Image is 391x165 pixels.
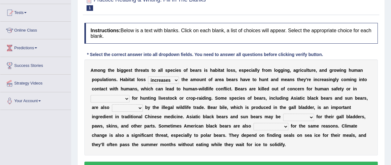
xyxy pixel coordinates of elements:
b: Instructions: [91,28,121,33]
b: a [169,86,172,91]
b: t [129,77,131,82]
b: . [116,77,117,82]
b: h [298,77,301,82]
b: w [336,68,340,73]
b: r [139,68,140,73]
b: l [335,77,336,82]
b: t [219,68,220,73]
b: c [301,68,304,73]
b: a [158,68,160,73]
a: Online Class [0,22,71,37]
b: i [251,68,252,73]
b: t [181,77,183,82]
b: a [324,77,326,82]
b: e [126,68,128,73]
b: l [102,77,104,82]
b: n [360,77,363,82]
b: g [121,68,123,73]
b: f [223,86,225,91]
b: o [228,68,231,73]
b: c [92,86,94,91]
b: f [306,86,308,91]
b: c [287,86,290,91]
b: e [219,77,221,82]
b: p [244,68,246,73]
b: i [300,68,301,73]
b: s [326,77,329,82]
b: e [112,68,114,73]
b: l [225,86,226,91]
b: i [208,86,210,91]
b: b [226,77,229,82]
b: e [211,86,213,91]
b: n [202,77,205,82]
b: e [239,68,241,73]
b: m [94,68,97,73]
b: a [192,86,195,91]
b: c [173,68,175,73]
b: e [167,86,169,91]
b: t [277,86,278,91]
b: f [283,86,285,91]
b: g [296,68,299,73]
b: s [235,77,238,82]
b: o [218,86,221,91]
b: l [256,68,257,73]
b: l [306,68,308,73]
b: o [138,77,141,82]
b: e [185,77,188,82]
b: o [178,86,181,91]
b: e [170,68,173,73]
b: a [221,77,224,82]
b: n [100,68,103,73]
b: o [98,68,100,73]
b: i [313,77,315,82]
b: s [205,68,208,73]
b: t [363,77,364,82]
b: w [199,86,202,91]
b: s [147,68,149,73]
div: * Select the correct answer into all dropdown fields. You need to answer all questions before cli... [84,51,325,58]
b: a [101,86,103,91]
b: s [233,68,235,73]
b: s [114,77,117,82]
b: l [263,86,264,91]
b: n [360,68,363,73]
b: h [121,86,123,91]
b: e [285,77,287,82]
b: f [336,86,338,91]
b: s [292,77,295,82]
b: p [92,77,95,82]
b: g [343,68,346,73]
b: l [207,86,208,91]
b: t [145,68,147,73]
b: , [137,86,138,91]
b: b [117,68,120,73]
b: h [144,86,147,91]
b: e [176,68,179,73]
b: o [153,68,156,73]
b: n [341,68,344,73]
b: g [354,77,357,82]
b: u [351,68,354,73]
b: s [135,86,137,91]
b: m [281,77,285,82]
b: i [218,68,219,73]
b: s [331,86,334,91]
b: a [334,86,336,91]
b: o [184,68,186,73]
b: s [179,68,181,73]
b: o [308,86,311,91]
b: i [147,86,148,91]
b: i [261,86,262,91]
b: w [141,86,144,91]
b: r [320,77,321,82]
b: n [326,86,329,91]
b: o [94,86,97,91]
b: l [203,86,204,91]
b: n [194,86,197,91]
b: a [158,86,160,91]
b: n [97,86,100,91]
b: g [287,68,290,73]
b: t [223,68,224,73]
